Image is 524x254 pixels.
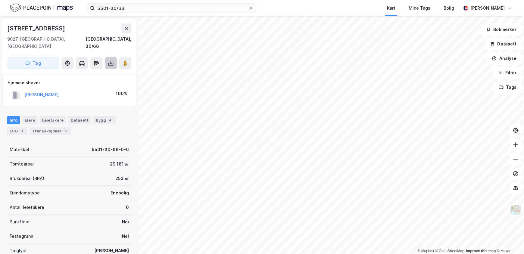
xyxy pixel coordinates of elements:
div: Nei [122,218,129,225]
div: Info [7,116,20,124]
div: 29 181 ㎡ [110,160,129,168]
a: Mapbox [417,249,434,253]
div: 9027, [GEOGRAPHIC_DATA], [GEOGRAPHIC_DATA] [7,36,86,50]
div: Eiendomstype [10,189,40,197]
button: Filter [493,67,522,79]
div: Punktleie [10,218,30,225]
div: ESG [7,127,27,135]
div: 100% [116,90,127,97]
button: Tags [494,81,522,93]
div: Antall leietakere [10,204,44,211]
div: [PERSON_NAME] [470,5,505,12]
button: Datasett [485,38,522,50]
div: Datasett [68,116,91,124]
div: Bolig [444,5,454,12]
div: 5501-30-66-0-0 [92,146,129,153]
button: Bokmerker [481,23,522,36]
div: Bruksareal (BRA) [10,175,44,182]
div: Mine Tags [409,5,430,12]
div: 253 ㎡ [115,175,129,182]
a: OpenStreetMap [435,249,464,253]
div: Kart [387,5,395,12]
img: Z [510,204,521,215]
div: Transaksjoner [30,127,71,135]
button: Tag [7,57,59,69]
div: Enebolig [111,189,129,197]
input: Søk på adresse, matrikkel, gårdeiere, leietakere eller personer [95,4,248,13]
div: 1 [19,128,25,134]
div: Leietakere [40,116,66,124]
div: Festegrunn [10,233,33,240]
div: Tomteareal [10,160,34,168]
div: Kontrollprogram for chat [494,225,524,254]
div: Nei [122,233,129,240]
div: Eiere [22,116,37,124]
a: Improve this map [466,249,496,253]
div: 4 [107,117,113,123]
img: logo.f888ab2527a4732fd821a326f86c7f29.svg [10,3,73,13]
div: 5 [63,128,69,134]
div: 0 [126,204,129,211]
iframe: Chat Widget [494,225,524,254]
button: Analyse [487,52,522,64]
div: [STREET_ADDRESS] [7,23,66,33]
div: Matrikkel [10,146,29,153]
div: [GEOGRAPHIC_DATA], 30/66 [86,36,131,50]
div: Hjemmelshaver [8,79,131,86]
div: Bygg [93,116,116,124]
